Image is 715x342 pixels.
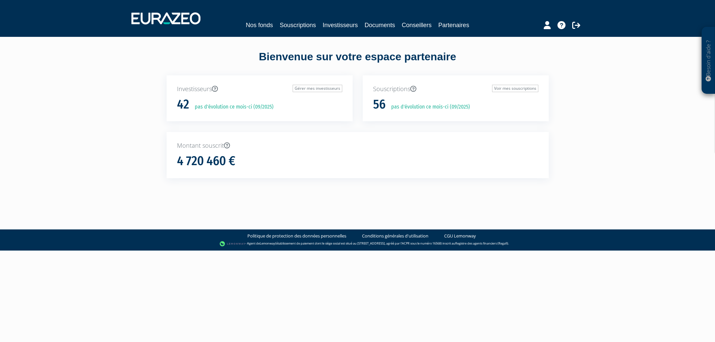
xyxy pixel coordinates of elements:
[177,85,342,93] p: Investisseurs
[373,97,385,112] h1: 56
[177,97,189,112] h1: 42
[162,49,554,75] div: Bienvenue sur votre espace partenaire
[177,154,235,168] h1: 4 720 460 €
[373,85,538,93] p: Souscriptions
[322,20,358,30] a: Investisseurs
[190,103,274,111] p: pas d'évolution ce mois-ci (09/2025)
[7,241,708,247] div: - Agent de (établissement de paiement dont le siège social est situé au [STREET_ADDRESS], agréé p...
[705,30,712,91] p: Besoin d'aide ?
[444,233,476,239] a: CGU Lemonway
[260,241,275,246] a: Lemonway
[177,141,538,150] p: Montant souscrit
[131,12,200,24] img: 1732889491-logotype_eurazeo_blanc_rvb.png
[362,233,428,239] a: Conditions générales d'utilisation
[455,241,508,246] a: Registre des agents financiers (Regafi)
[280,20,316,30] a: Souscriptions
[246,20,273,30] a: Nos fonds
[438,20,469,30] a: Partenaires
[402,20,432,30] a: Conseillers
[364,20,395,30] a: Documents
[247,233,346,239] a: Politique de protection des données personnelles
[492,85,538,92] a: Voir mes souscriptions
[386,103,470,111] p: pas d'évolution ce mois-ci (09/2025)
[220,241,245,247] img: logo-lemonway.png
[293,85,342,92] a: Gérer mes investisseurs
